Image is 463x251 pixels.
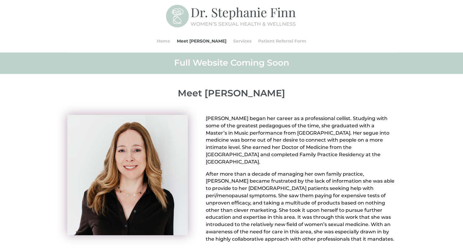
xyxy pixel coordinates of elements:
[206,115,396,170] p: [PERSON_NAME] began her career as a professional cellist. Studying with some of the greatest peda...
[67,88,396,99] p: Meet [PERSON_NAME]
[157,29,170,53] a: Home
[67,115,188,235] img: Stephanie Finn Headshot 02
[177,29,226,53] a: Meet [PERSON_NAME]
[233,29,251,53] a: Services
[258,29,306,53] a: Patient Referral Form
[67,57,396,71] h2: Full Website Coming Soon
[206,170,396,243] p: After more than a decade of managing her own family practice, [PERSON_NAME] became frustrated by ...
